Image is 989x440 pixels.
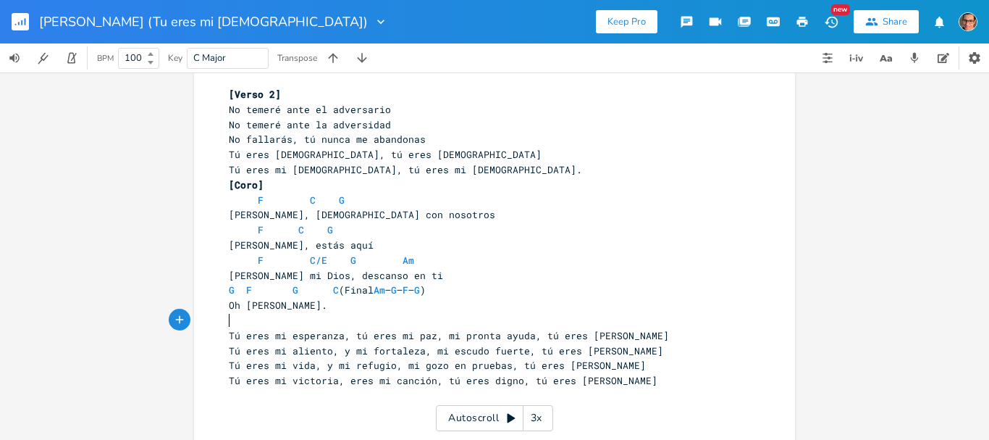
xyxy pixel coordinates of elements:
span: C [310,194,316,207]
span: Tú eres mi aliento, y mi fortaleza, mi escudo fuerte, tú eres [PERSON_NAME] [229,344,663,357]
span: [Verso 2] [229,88,281,101]
span: G [293,283,298,296]
div: New [831,4,850,15]
span: G [350,254,356,267]
span: G [391,283,397,296]
span: Tú eres mi esperanza, tú eres mi paz, mi pronta ayuda, tú eres [PERSON_NAME] [229,329,669,342]
img: Aaron Dasaev Arredondo Narvaez [959,12,977,31]
span: F [258,194,264,207]
span: No temeré ante el adversario [229,103,391,116]
span: No temeré ante la adversidad [229,118,391,131]
span: G [229,283,235,296]
span: F [258,223,264,236]
span: G [327,223,333,236]
span: C Major [193,51,226,65]
span: Am [403,254,414,267]
div: Autoscroll [436,405,553,431]
span: C [298,223,304,236]
span: Tú eres [DEMOGRAPHIC_DATA], tú eres [DEMOGRAPHIC_DATA] [229,148,542,161]
span: Tú eres mi victoria, eres mi canción, tú eres digno, tú eres [PERSON_NAME] [229,374,657,387]
span: Am [374,283,385,296]
span: F [246,283,252,296]
span: No fallarás, tú nunca me abandonas [229,133,426,146]
span: Tú eres mi [DEMOGRAPHIC_DATA], tú eres mi [DEMOGRAPHIC_DATA]. [229,163,582,176]
div: Share [883,15,907,28]
div: BPM [97,54,114,62]
span: (Final – – – ) [229,283,426,296]
span: F [258,254,264,267]
span: F [403,283,408,296]
span: Oh [PERSON_NAME]. [229,299,327,312]
div: Key [168,54,182,62]
span: [PERSON_NAME], estás aquí [229,238,374,252]
button: New [817,9,846,35]
span: [PERSON_NAME] (Tu eres mi [DEMOGRAPHIC_DATA]) [39,15,368,28]
div: 3x [523,405,550,431]
span: [PERSON_NAME], [DEMOGRAPHIC_DATA] con nosotros [229,208,495,221]
button: Share [854,10,919,33]
span: G [414,283,420,296]
span: C [333,283,339,296]
button: Keep Pro [596,10,657,33]
span: G [339,194,345,207]
span: [PERSON_NAME] mi Dios, descanso en ti [229,269,443,282]
span: [Coro] [229,178,264,191]
span: C/E [310,254,327,267]
div: Transpose [277,54,317,62]
span: Tú eres mi vida, y mi refugio, mi gozo en pruebas, tú eres [PERSON_NAME] [229,359,646,372]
